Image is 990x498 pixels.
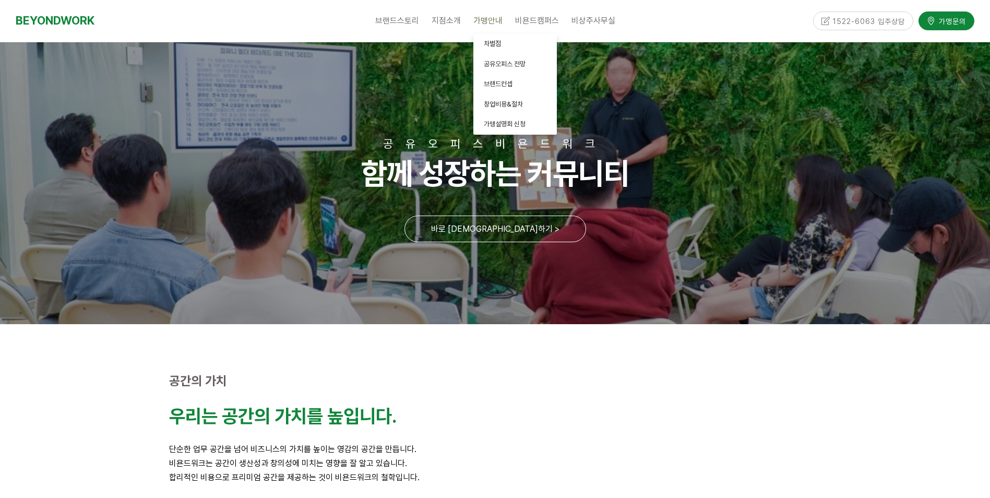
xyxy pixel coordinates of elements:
[565,8,622,34] a: 비상주사무실
[936,15,966,25] span: 가맹문의
[484,60,526,68] span: 공유오피스 전망
[484,80,512,88] span: 브랜드컨셉
[484,100,523,108] span: 창업비용&절차
[571,16,615,26] span: 비상주사무실
[484,40,501,48] span: 차별점
[484,120,526,128] span: 가맹설명회 신청
[473,54,557,75] a: 공유오피스 전망
[169,470,821,484] p: 합리적인 비용으로 프리미엄 공간을 제공하는 것이 비욘드워크의 철학입니다.
[375,16,419,26] span: 브랜드스토리
[509,8,565,34] a: 비욘드캠퍼스
[467,8,509,34] a: 가맹안내
[473,74,557,94] a: 브랜드컨셉
[515,16,559,26] span: 비욘드캠퍼스
[169,405,397,428] strong: 우리는 공간의 가치를 높입니다.
[473,94,557,115] a: 창업비용&절차
[919,10,974,29] a: 가맹문의
[473,16,503,26] span: 가맹안내
[16,11,94,30] a: BEYONDWORK
[169,373,227,388] strong: 공간의 가치
[432,16,461,26] span: 지점소개
[473,114,557,135] a: 가맹설명회 신청
[425,8,467,34] a: 지점소개
[473,34,557,54] a: 차별점
[369,8,425,34] a: 브랜드스토리
[169,442,821,456] p: 단순한 업무 공간을 넘어 비즈니스의 가치를 높이는 영감의 공간을 만듭니다.
[169,456,821,470] p: 비욘드워크는 공간이 생산성과 창의성에 미치는 영향을 잘 알고 있습니다.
